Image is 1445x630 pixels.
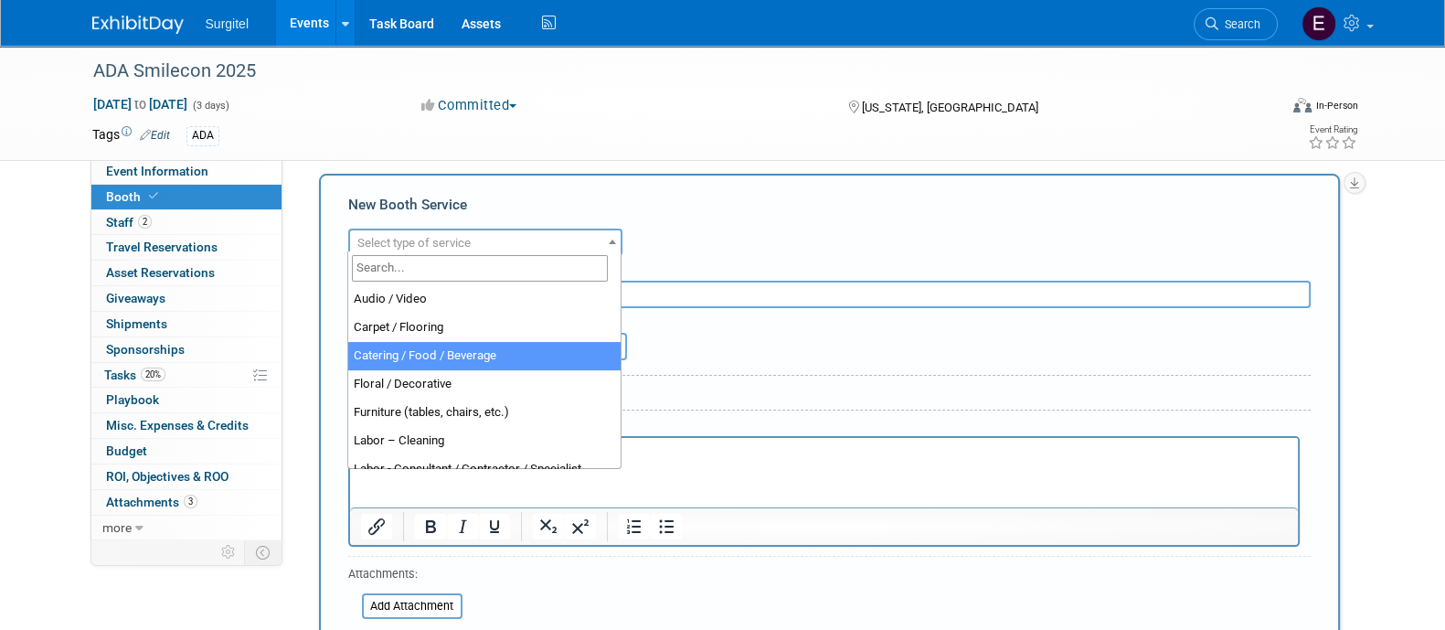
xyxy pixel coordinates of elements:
span: Booth [106,189,162,204]
td: Tags [92,125,170,146]
span: Attachments [106,495,197,509]
li: Furniture (tables, chairs, etc.) [348,399,621,427]
button: Superscript [564,514,595,539]
button: Subscript [532,514,563,539]
a: Budget [91,439,282,464]
a: Edit [140,129,170,142]
div: ADA Smilecon 2025 [87,55,1250,88]
a: ROI, Objectives & ROO [91,464,282,489]
div: ADA [186,126,219,145]
a: Misc. Expenses & Credits [91,413,282,438]
li: Labor – Cleaning [348,427,621,455]
div: In-Person [1314,99,1357,112]
img: Format-Inperson.png [1293,98,1312,112]
div: Reservation Notes/Details: [348,418,1300,436]
span: ROI, Objectives & ROO [106,469,228,484]
span: Misc. Expenses & Credits [106,418,249,432]
iframe: Rich Text Area [350,438,1298,507]
div: Event Format [1170,95,1358,123]
span: 2 [138,215,152,229]
td: Toggle Event Tabs [244,540,282,564]
td: Personalize Event Tab Strip [213,540,245,564]
li: Audio / Video [348,285,621,314]
div: Description (optional) [348,256,1311,281]
a: Staff2 [91,210,282,235]
span: Playbook [106,392,159,407]
span: Asset Reservations [106,265,215,280]
span: Staff [106,215,152,230]
span: Select type of service [357,236,471,250]
button: Bold [414,514,445,539]
button: Italic [446,514,477,539]
span: (3 days) [191,100,229,112]
input: Search... [352,255,608,282]
a: Playbook [91,388,282,412]
div: Event Rating [1307,125,1356,134]
a: Travel Reservations [91,235,282,260]
a: Event Information [91,159,282,184]
li: Catering / Food / Beverage [348,342,621,370]
a: Attachments3 [91,490,282,515]
span: to [132,97,149,112]
li: Floral / Decorative [348,370,621,399]
span: Tasks [104,368,165,382]
span: more [102,520,132,535]
a: Shipments [91,312,282,336]
span: Giveaways [106,291,165,305]
span: Search [1218,17,1260,31]
span: 20% [141,368,165,381]
span: Travel Reservations [106,240,218,254]
span: Budget [106,443,147,458]
img: Event Coordinator [1302,6,1336,41]
button: Insert/edit link [361,514,392,539]
span: 3 [184,495,197,508]
li: Labor - Consultant / Contractor / Specialist [348,455,621,484]
span: Surgitel [206,16,249,31]
div: Attachments: [348,566,462,587]
a: Booth [91,185,282,209]
a: more [91,516,282,540]
button: Underline [478,514,509,539]
div: New Booth Service [348,195,1311,224]
a: Sponsorships [91,337,282,362]
img: ExhibitDay [92,16,184,34]
button: Committed [415,96,524,115]
a: Tasks20% [91,363,282,388]
span: [DATE] [DATE] [92,96,188,112]
li: Carpet / Flooring [348,314,621,342]
a: Giveaways [91,286,282,311]
span: Sponsorships [106,342,185,357]
button: Bullet list [650,514,681,539]
i: Booth reservation complete [149,191,158,201]
a: Asset Reservations [91,261,282,285]
span: Shipments [106,316,167,331]
div: Ideally by [513,308,1227,333]
span: Event Information [106,164,208,178]
button: Numbered list [618,514,649,539]
a: Search [1194,8,1278,40]
span: [US_STATE], [GEOGRAPHIC_DATA] [862,101,1038,114]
